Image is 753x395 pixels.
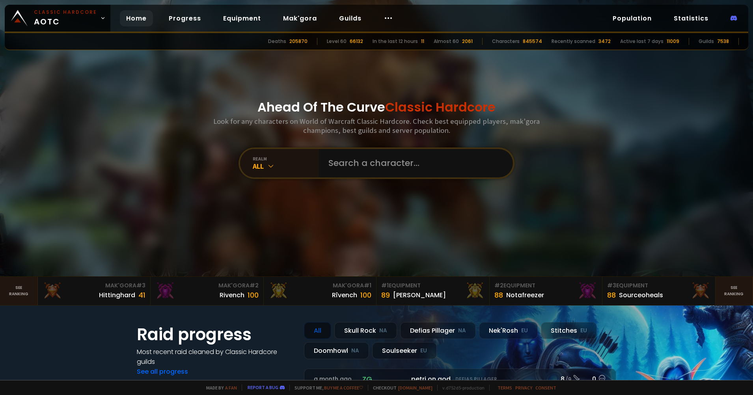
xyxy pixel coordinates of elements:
[381,281,485,290] div: Equipment
[253,162,319,171] div: All
[398,385,432,391] a: [DOMAIN_NAME]
[552,38,595,45] div: Recently scanned
[34,9,97,16] small: Classic Hardcore
[535,385,556,391] a: Consent
[38,277,151,305] a: Mak'Gora#3Hittinghard41
[327,38,347,45] div: Level 60
[580,327,587,335] small: EU
[602,277,716,305] a: #3Equipment88Sourceoheals
[699,38,714,45] div: Guilds
[494,281,598,290] div: Equipment
[350,38,363,45] div: 66132
[420,347,427,355] small: EU
[490,277,603,305] a: #2Equipment88Notafreezer
[120,10,153,26] a: Home
[268,38,286,45] div: Deaths
[304,342,369,359] div: Doomhowl
[494,281,503,289] span: # 2
[351,347,359,355] small: NA
[136,281,145,289] span: # 3
[277,10,323,26] a: Mak'gora
[385,98,496,116] span: Classic Hardcore
[606,10,658,26] a: Population
[523,38,542,45] div: 845574
[248,384,278,390] a: Report a bug
[607,281,710,290] div: Equipment
[421,38,424,45] div: 11
[250,281,259,289] span: # 2
[201,385,237,391] span: Made by
[137,367,188,376] a: See all progress
[479,322,538,339] div: Nek'Rosh
[289,38,308,45] div: 205870
[253,156,319,162] div: realm
[607,290,616,300] div: 88
[138,290,145,300] div: 41
[257,98,496,117] h1: Ahead Of The Curve
[43,281,146,290] div: Mak'Gora
[155,281,259,290] div: Mak'Gora
[151,277,264,305] a: Mak'Gora#2Rivench100
[607,281,616,289] span: # 3
[137,347,294,367] h4: Most recent raid cleaned by Classic Hardcore guilds
[225,385,237,391] a: a fan
[462,38,473,45] div: 2061
[373,38,418,45] div: In the last 12 hours
[381,281,389,289] span: # 1
[332,290,357,300] div: Rîvench
[34,9,97,28] span: AOTC
[5,5,110,32] a: Classic HardcoreAOTC
[368,385,432,391] span: Checkout
[376,277,490,305] a: #1Equipment89[PERSON_NAME]
[333,10,368,26] a: Guilds
[515,385,532,391] a: Privacy
[498,385,512,391] a: Terms
[324,149,503,177] input: Search a character...
[304,369,616,389] a: a month agozgpetri on godDefias Pillager8 /90
[620,38,664,45] div: Active last 7 days
[521,327,528,335] small: EU
[379,327,387,335] small: NA
[541,322,597,339] div: Stitches
[717,38,729,45] div: 7538
[619,290,663,300] div: Sourceoheals
[248,290,259,300] div: 100
[99,290,135,300] div: Hittinghard
[494,290,503,300] div: 88
[506,290,544,300] div: Notafreezer
[434,38,459,45] div: Almost 60
[304,322,331,339] div: All
[137,322,294,347] h1: Raid progress
[220,290,244,300] div: Rivench
[217,10,267,26] a: Equipment
[162,10,207,26] a: Progress
[598,38,611,45] div: 3472
[264,277,377,305] a: Mak'Gora#1Rîvench100
[372,342,437,359] div: Soulseeker
[437,385,485,391] span: v. d752d5 - production
[667,10,715,26] a: Statistics
[210,117,543,135] h3: Look for any characters on World of Warcraft Classic Hardcore. Check best equipped players, mak'g...
[667,38,679,45] div: 11009
[289,385,363,391] span: Support me,
[324,385,363,391] a: Buy me a coffee
[492,38,520,45] div: Characters
[364,281,371,289] span: # 1
[381,290,390,300] div: 89
[458,327,466,335] small: NA
[334,322,397,339] div: Skull Rock
[400,322,476,339] div: Defias Pillager
[360,290,371,300] div: 100
[268,281,372,290] div: Mak'Gora
[393,290,446,300] div: [PERSON_NAME]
